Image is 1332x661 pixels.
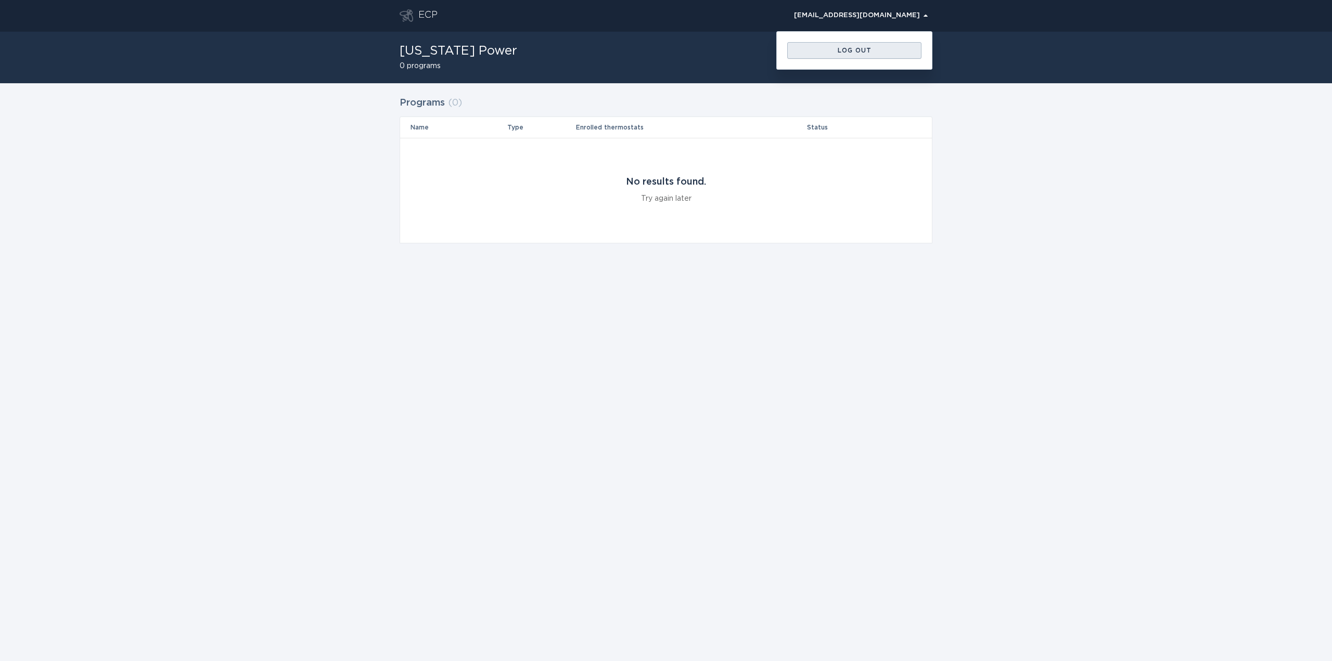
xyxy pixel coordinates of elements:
[641,193,691,204] div: Try again later
[400,62,517,70] h2: 0 programs
[400,117,932,138] tr: Table Headers
[794,12,928,19] div: [EMAIL_ADDRESS][DOMAIN_NAME]
[792,47,916,54] div: Log out
[789,8,932,23] button: Open user account details
[448,98,462,108] span: ( 0 )
[400,117,507,138] th: Name
[400,45,517,57] h1: [US_STATE] Power
[400,94,445,112] h2: Programs
[507,117,575,138] th: Type
[575,117,806,138] th: Enrolled thermostats
[400,9,413,22] button: Go to dashboard
[626,176,706,188] div: No results found.
[806,117,890,138] th: Status
[787,42,921,59] button: Log out
[418,9,438,22] div: ECP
